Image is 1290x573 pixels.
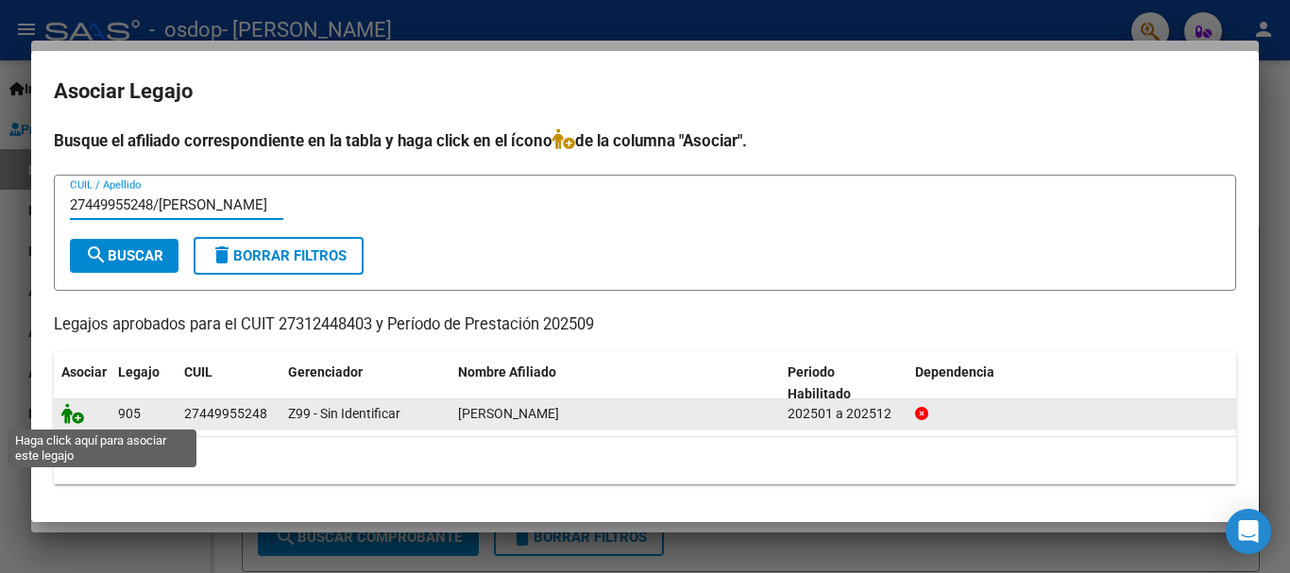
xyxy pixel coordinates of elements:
[280,352,450,414] datatable-header-cell: Gerenciador
[458,406,559,421] span: MARQUEZ LARA
[54,74,1236,110] h2: Asociar Legajo
[61,364,107,379] span: Asociar
[54,352,110,414] datatable-header-cell: Asociar
[177,352,280,414] datatable-header-cell: CUIL
[184,364,212,379] span: CUIL
[788,403,900,425] div: 202501 a 202512
[54,313,1236,337] p: Legajos aprobados para el CUIT 27312448403 y Período de Prestación 202509
[118,406,141,421] span: 905
[85,244,108,266] mat-icon: search
[184,403,267,425] div: 27449955248
[194,237,364,275] button: Borrar Filtros
[288,406,400,421] span: Z99 - Sin Identificar
[70,239,178,273] button: Buscar
[211,244,233,266] mat-icon: delete
[118,364,160,379] span: Legajo
[458,364,556,379] span: Nombre Afiliado
[1226,509,1271,554] div: Open Intercom Messenger
[908,352,1237,414] datatable-header-cell: Dependencia
[110,352,177,414] datatable-header-cell: Legajo
[211,247,347,264] span: Borrar Filtros
[788,364,851,401] span: Periodo Habilitado
[85,247,163,264] span: Buscar
[915,364,994,379] span: Dependencia
[780,352,908,414] datatable-header-cell: Periodo Habilitado
[54,437,1236,484] div: 1 registros
[288,364,363,379] span: Gerenciador
[54,128,1236,153] h4: Busque el afiliado correspondiente en la tabla y haga click en el ícono de la columna "Asociar".
[450,352,780,414] datatable-header-cell: Nombre Afiliado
